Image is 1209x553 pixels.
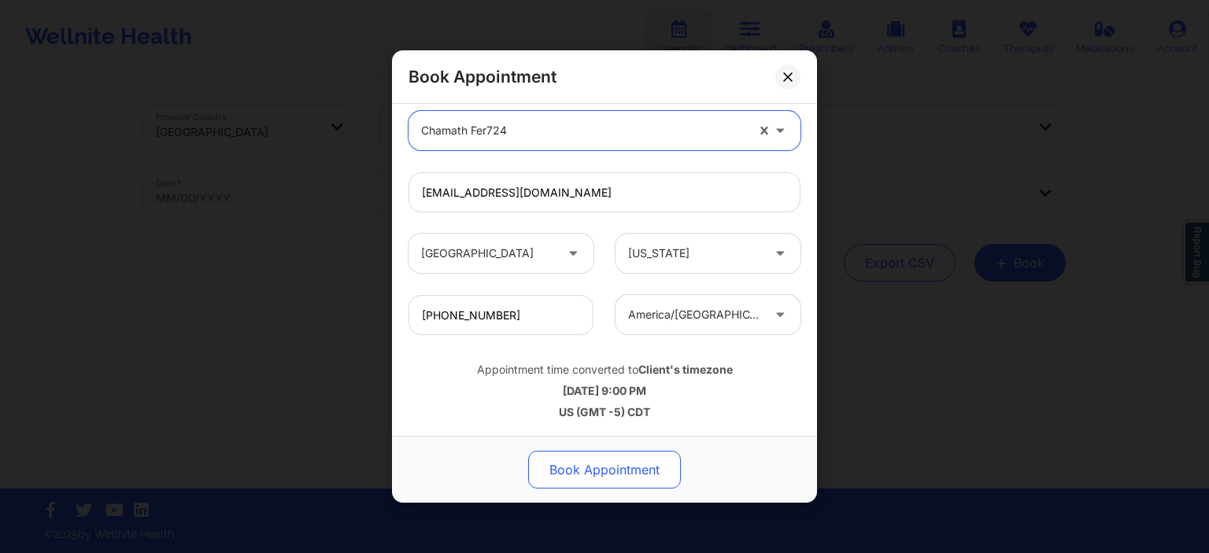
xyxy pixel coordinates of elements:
[528,451,681,488] button: Book Appointment
[409,404,800,419] div: US (GMT -5) CDT
[409,172,800,212] input: Patient's Email
[409,295,593,335] input: Patient's Phone Number
[628,234,761,273] div: [US_STATE]
[421,234,554,273] div: [GEOGRAPHIC_DATA]
[409,362,800,378] div: Appointment time converted to
[638,363,733,376] b: Client's timezone
[409,66,556,87] h2: Book Appointment
[628,295,761,334] div: america/[GEOGRAPHIC_DATA]
[409,383,800,399] div: [DATE] 9:00 PM
[421,111,745,150] div: Chamath Fer724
